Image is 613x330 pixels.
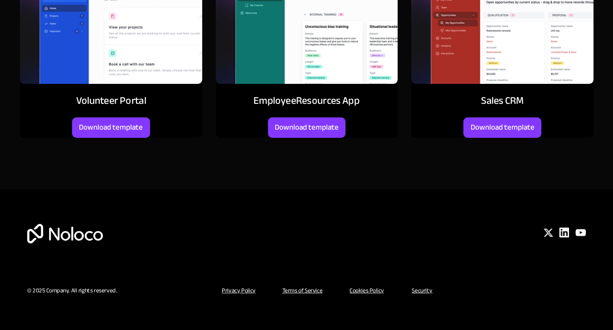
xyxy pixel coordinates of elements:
[72,123,150,132] span: Download template
[268,117,346,138] a: Download template
[254,91,297,110] span: Employee
[481,91,524,110] span: Sales CRM
[296,91,360,110] span: Resources App
[412,285,432,296] u: Security
[282,285,322,296] u: Terms of Service
[27,285,117,296] span: © 2025 Company. All rights reserved.
[282,287,322,294] a: Terms of Service
[463,117,541,138] a: Download template
[350,285,384,296] u: Cookies Policy
[463,123,541,132] span: Download template
[72,117,150,138] a: Download template
[222,287,255,294] a: Privacy Policy
[76,91,146,110] span: Volunteer Portal
[412,287,432,294] a: Security
[350,287,384,294] a: Cookies Policy
[268,123,346,132] span: Download template
[222,285,255,296] u: Privacy Policy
